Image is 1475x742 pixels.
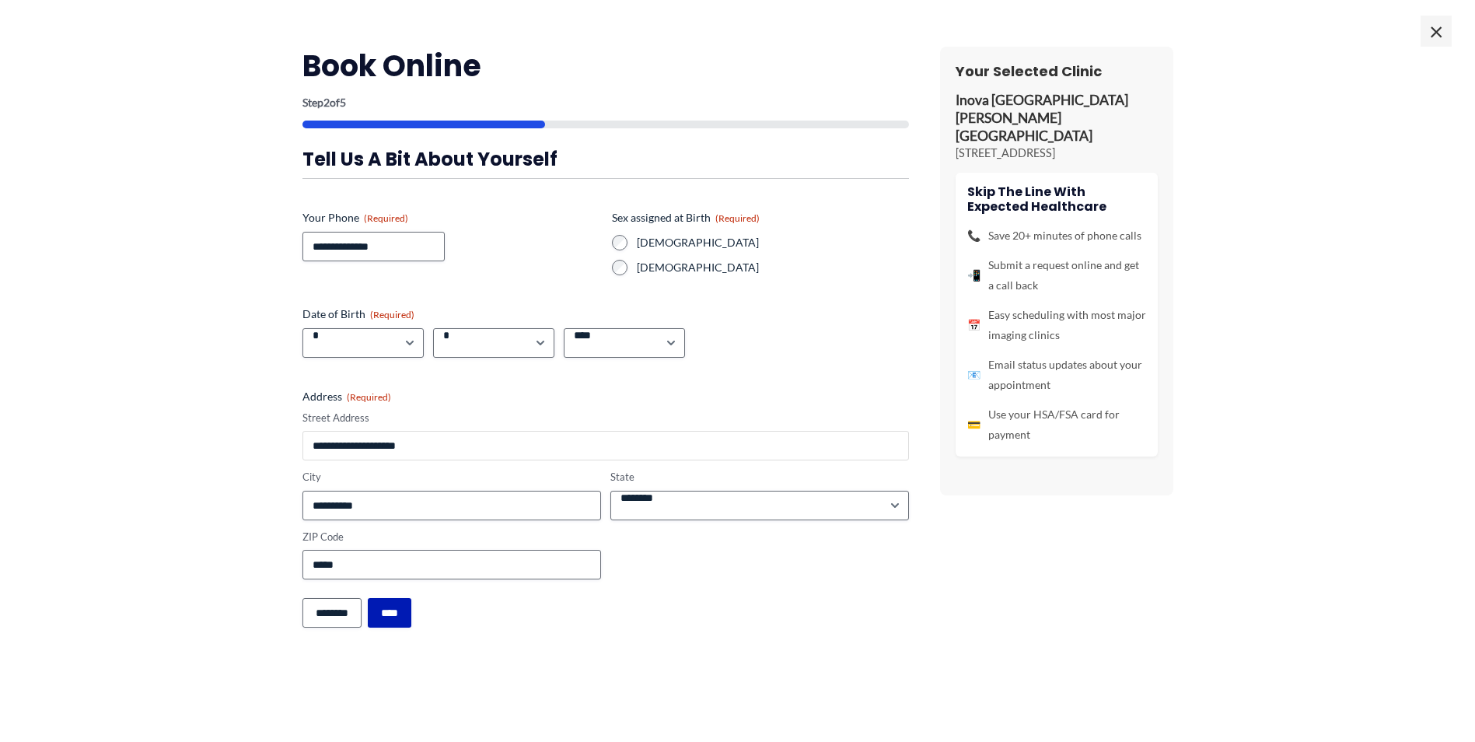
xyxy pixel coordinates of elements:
span: (Required) [364,212,408,224]
label: City [302,470,601,485]
p: Inova [GEOGRAPHIC_DATA][PERSON_NAME] [GEOGRAPHIC_DATA] [956,92,1158,145]
span: × [1421,16,1452,47]
p: [STREET_ADDRESS] [956,145,1158,161]
span: (Required) [715,212,760,224]
legend: Date of Birth [302,306,414,322]
span: 📲 [967,265,980,285]
li: Use your HSA/FSA card for payment [967,404,1146,445]
span: 💳 [967,415,980,435]
span: 📧 [967,365,980,385]
label: [DEMOGRAPHIC_DATA] [637,260,909,275]
li: Easy scheduling with most major imaging clinics [967,305,1146,345]
span: 2 [323,96,330,109]
label: State [610,470,909,485]
h3: Tell us a bit about yourself [302,147,909,171]
p: Step of [302,97,909,108]
label: Your Phone [302,210,599,226]
legend: Sex assigned at Birth [612,210,760,226]
label: [DEMOGRAPHIC_DATA] [637,235,909,250]
h2: Book Online [302,47,909,85]
span: 📅 [967,315,980,335]
span: (Required) [347,391,391,403]
span: 📞 [967,226,980,246]
label: ZIP Code [302,530,601,544]
li: Save 20+ minutes of phone calls [967,226,1146,246]
span: (Required) [370,309,414,320]
h3: Your Selected Clinic [956,62,1158,80]
li: Submit a request online and get a call back [967,255,1146,296]
h4: Skip the line with Expected Healthcare [967,184,1146,214]
label: Street Address [302,411,909,425]
li: Email status updates about your appointment [967,355,1146,395]
legend: Address [302,389,391,404]
span: 5 [340,96,346,109]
